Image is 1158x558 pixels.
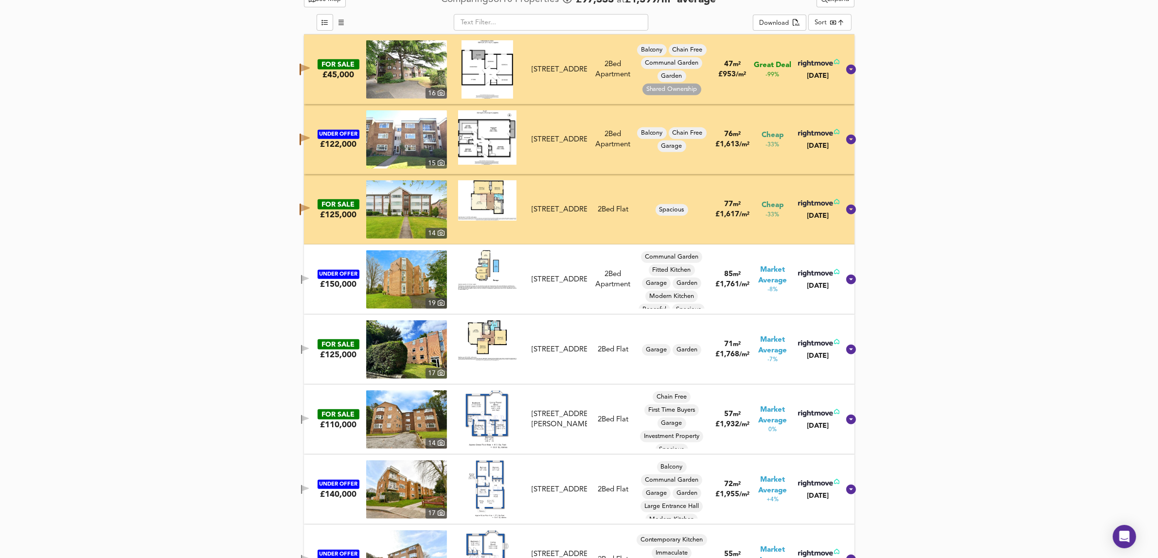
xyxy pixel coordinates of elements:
img: Floorplan [468,460,506,519]
span: Market Average [751,475,794,496]
span: m² [733,271,741,278]
span: m² [733,131,741,138]
a: property thumbnail 19 [366,250,447,309]
input: Text Filter... [454,14,648,31]
span: Peaceful [639,305,670,314]
span: 71 [724,341,733,348]
div: 2 Bed Flat [598,345,628,355]
div: [DATE] [796,491,839,501]
span: 77 [724,201,733,208]
div: [DATE] [796,141,839,151]
div: Garage [658,418,686,429]
span: Balcony [657,463,687,471]
div: £140,000 [320,489,356,500]
span: -33% [766,211,779,219]
span: £ 953 [718,71,746,78]
img: Floorplan [458,110,517,165]
span: Fitted Kitchen [649,266,695,275]
span: 55 [724,551,733,558]
span: Garage [642,346,671,354]
span: £ 1,768 [715,351,749,358]
div: 14 [426,438,447,449]
span: Chain Free [669,46,707,54]
span: 47 [724,61,733,68]
svg: Show Details [845,134,857,145]
span: Modern Kitchen [645,292,698,301]
span: Chain Free [653,393,691,401]
img: Floorplan [458,250,517,290]
div: £122,000 [320,139,356,150]
div: 17 [426,368,447,379]
span: m² [733,481,741,488]
div: FOR SALE£125,000 property thumbnail 17 Floorplan[STREET_ADDRESS]2Bed FlatGarageGarden71m²£1,768/m... [304,314,855,384]
span: Garden [673,279,701,288]
svg: Show Details [845,64,857,75]
a: property thumbnail 15 [366,110,447,169]
img: property thumbnail [366,250,447,309]
span: m² [733,551,741,558]
span: £ 1,761 [715,281,749,288]
span: Communal Garden [641,59,702,68]
img: property thumbnail [366,320,447,379]
img: property thumbnail [366,180,447,239]
span: Spacious [656,445,688,454]
div: [STREET_ADDRESS] [532,275,587,285]
div: 16 [426,88,447,99]
span: Cheap [762,200,784,210]
div: FOR SALE£110,000 property thumbnail 14 Floorplan[STREET_ADDRESS][PERSON_NAME]2Bed FlatChain FreeF... [304,384,855,454]
img: property thumbnail [366,460,447,519]
div: Chain Free [653,391,691,403]
div: Garage [642,488,671,499]
div: Spacious [656,204,688,216]
img: Floorplan [465,390,509,449]
span: £ 1,955 [715,491,749,498]
span: £ 1,617 [715,211,749,218]
span: 57 [724,411,733,418]
img: property thumbnail [366,110,447,169]
div: £125,000 [320,349,356,360]
span: / m² [739,211,749,218]
div: [STREET_ADDRESS] [532,205,587,215]
span: Garden [658,72,686,81]
div: Shared Ownership [642,84,701,95]
div: [STREET_ADDRESS] [532,345,587,355]
div: 2 Bed Flat [598,415,628,425]
span: 0% [768,426,777,434]
div: [DATE] [796,211,839,221]
span: Garden [673,346,701,354]
span: m² [733,411,741,418]
div: 2 Bed Apartment [591,129,635,150]
img: Floorplan [458,320,517,360]
div: Download [759,18,789,29]
div: 2 Bed Flat [598,485,628,495]
span: Modern Kitchen [645,515,698,524]
svg: Show Details [845,414,857,425]
div: Forest Road, Prenton, Merseyside, CH43 8SJ [528,65,591,75]
span: / m² [739,351,749,358]
div: Modern Kitchen [645,291,698,302]
div: FOR SALE [318,199,359,209]
span: Garden [673,489,701,498]
span: Great Deal [754,60,791,70]
div: 17 [426,508,447,519]
span: Balcony [637,46,667,54]
div: UNDER OFFER [318,270,359,279]
span: £ 1,613 [715,141,749,148]
div: Chain Free [669,127,707,139]
div: Large Entrance Hall [641,501,703,512]
span: Market Average [751,405,794,426]
span: Contemporary Kitchen [637,536,707,544]
svg: Show Details [845,274,857,285]
div: [DATE] [796,71,839,81]
span: m² [733,61,741,68]
div: 2 Bed Apartment [591,269,635,290]
div: Spacious [672,304,705,315]
div: 15 [426,158,447,169]
div: Garage [658,140,686,152]
span: Cheap [762,130,784,140]
span: Spacious [656,206,688,214]
span: Investment Property [640,432,703,441]
div: £110,000 [320,419,356,430]
div: Garden [673,488,701,499]
span: Shared Ownership [642,85,701,94]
